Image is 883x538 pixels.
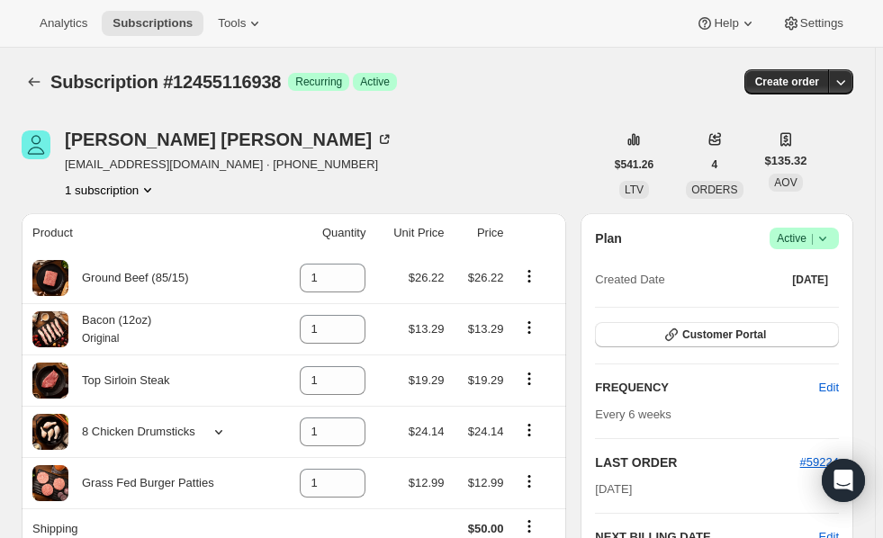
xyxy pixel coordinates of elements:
[712,157,718,172] span: 4
[409,271,445,284] span: $26.22
[682,327,766,342] span: Customer Portal
[595,322,839,347] button: Customer Portal
[68,372,170,390] div: Top Sirloin Steak
[65,181,157,199] button: Product actions
[207,11,275,36] button: Tools
[409,322,445,336] span: $13.29
[515,318,544,337] button: Product actions
[468,425,504,438] span: $24.14
[32,363,68,398] img: product img
[32,260,68,296] img: product img
[615,157,653,172] span: $541.26
[771,11,854,36] button: Settings
[800,16,843,31] span: Settings
[781,267,839,292] button: [DATE]
[822,459,865,502] div: Open Intercom Messenger
[595,480,632,498] span: [DATE]
[65,156,393,174] span: [EMAIL_ADDRESS][DOMAIN_NAME] · [PHONE_NUMBER]
[409,425,445,438] span: $24.14
[113,16,193,31] span: Subscriptions
[765,152,807,170] span: $135.32
[29,11,98,36] button: Analytics
[515,369,544,389] button: Product actions
[468,271,504,284] span: $26.22
[468,322,504,336] span: $13.29
[625,184,644,196] span: LTV
[32,414,68,449] img: product img
[371,213,449,253] th: Unit Price
[714,16,738,31] span: Help
[218,16,246,31] span: Tools
[360,75,390,89] span: Active
[800,453,839,471] button: #59224
[409,373,445,387] span: $19.29
[468,476,504,489] span: $12.99
[744,69,830,94] button: Create order
[515,266,544,286] button: Product actions
[691,184,737,196] span: ORDERS
[595,379,818,397] h2: FREQUENCY
[819,379,839,397] span: Edit
[68,311,151,347] div: Bacon (12oz)
[295,75,342,89] span: Recurring
[68,474,214,492] div: Grass Fed Burger Patties
[604,152,664,177] button: $541.26
[82,332,119,345] small: Original
[409,476,445,489] span: $12.99
[774,176,797,189] span: AOV
[777,229,832,247] span: Active
[685,11,767,36] button: Help
[595,453,799,471] h2: LAST ORDER
[274,213,371,253] th: Quantity
[595,408,671,421] span: Every 6 weeks
[22,69,47,94] button: Subscriptions
[102,11,203,36] button: Subscriptions
[22,130,50,159] span: Mike McDaniel
[701,152,729,177] button: 4
[515,471,544,491] button: Product actions
[811,231,814,246] span: |
[595,229,622,247] h2: Plan
[32,465,68,500] img: product img
[792,273,828,287] span: [DATE]
[595,271,664,289] span: Created Date
[755,75,819,89] span: Create order
[468,373,504,387] span: $19.29
[450,213,509,253] th: Price
[468,522,504,535] span: $50.00
[68,269,189,287] div: Ground Beef (85/15)
[32,311,68,347] img: product img
[40,16,87,31] span: Analytics
[65,130,393,148] div: [PERSON_NAME] [PERSON_NAME]
[808,373,850,402] button: Edit
[68,423,195,441] div: 8 Chicken Drumsticks
[50,72,281,92] span: Subscription #12455116938
[515,516,544,536] button: Shipping actions
[22,213,274,253] th: Product
[800,455,839,469] a: #59224
[515,420,544,440] button: Product actions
